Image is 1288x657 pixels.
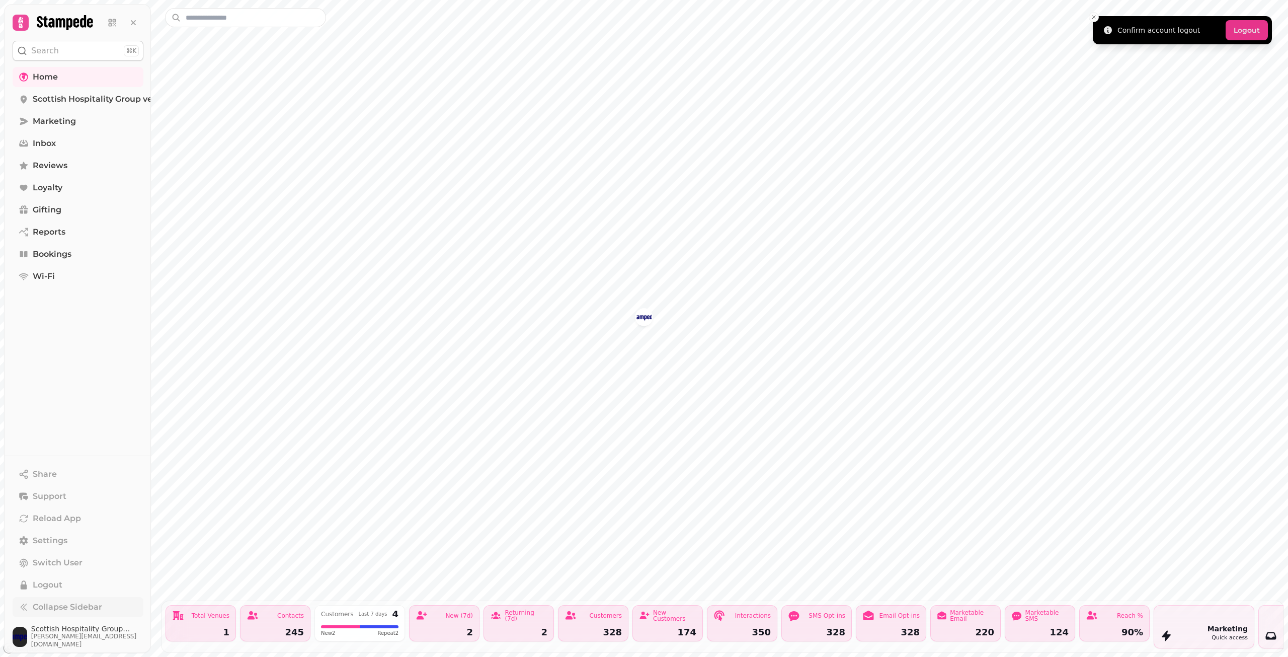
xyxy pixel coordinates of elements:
button: Support [13,486,143,506]
div: Last 7 days [358,612,387,617]
span: Settings [33,535,67,547]
div: 4 [392,610,398,619]
div: Marketable Email [950,610,994,622]
a: Bookings [13,244,143,264]
button: Collapse Sidebar [13,597,143,617]
p: Search [31,45,59,57]
a: Reviews [13,156,143,176]
div: 328 [788,628,845,637]
a: Wi-Fi [13,266,143,286]
div: Returning (7d) [505,610,547,622]
span: Scottish Hospitality Group venue [31,625,143,632]
button: Logout [13,575,143,595]
div: 2 [416,628,473,637]
div: ⌘K [124,45,139,56]
span: Reload App [33,513,81,525]
div: 220 [937,628,994,637]
span: Repeat 2 [377,629,398,637]
button: Reload App [13,508,143,529]
button: Close toast [1089,12,1099,22]
span: [PERSON_NAME][EMAIL_ADDRESS][DOMAIN_NAME] [31,632,143,648]
div: New (7d) [445,613,473,619]
a: Scottish Hospitality Group venue [13,89,143,109]
img: User avatar [13,627,27,647]
span: Share [33,468,57,480]
span: Scottish Hospitality Group venue [33,93,169,105]
div: 1 [172,628,229,637]
div: SMS Opt-ins [809,613,845,619]
span: Support [33,490,66,502]
button: Share [13,464,143,484]
a: Inbox [13,133,143,154]
span: New 2 [321,629,335,637]
div: 90% [1086,628,1143,637]
button: User avatarScottish Hospitality Group venue[PERSON_NAME][EMAIL_ADDRESS][DOMAIN_NAME] [13,625,143,648]
button: Logout [1226,20,1268,40]
a: Home [13,67,143,87]
div: Interactions [735,613,771,619]
div: 245 [247,628,304,637]
div: Email Opt-ins [879,613,920,619]
button: MarketingQuick access [1154,605,1254,648]
button: Search⌘K [13,41,143,61]
a: Settings [13,531,143,551]
span: Wi-Fi [33,270,55,282]
span: Inbox [33,137,56,150]
div: New Customers [653,610,696,622]
span: Reviews [33,160,67,172]
div: Marketable SMS [1025,610,1069,622]
div: 350 [713,628,771,637]
span: Switch User [33,557,83,569]
span: Marketing [33,115,76,127]
a: Reports [13,222,143,242]
span: Logout [33,579,62,591]
button: Switch User [13,553,143,573]
div: Confirm account logout [1117,25,1200,35]
span: Loyalty [33,182,62,194]
span: Collapse Sidebar [33,601,102,613]
div: Marketing [1207,624,1248,634]
a: Gifting [13,200,143,220]
a: Loyalty [13,178,143,198]
div: Map marker [636,309,652,328]
div: Total Venues [192,613,229,619]
div: Reach % [1117,613,1143,619]
div: Customers [321,611,354,617]
div: 124 [1011,628,1069,637]
div: 328 [565,628,622,637]
button: Scottish Hospitality Group venue [636,309,652,325]
a: Marketing [13,111,143,131]
div: 328 [862,628,920,637]
div: Customers [589,613,622,619]
div: Contacts [277,613,304,619]
div: Quick access [1207,634,1248,642]
span: Gifting [33,204,61,216]
span: Home [33,71,58,83]
div: 2 [490,628,547,637]
span: Bookings [33,248,71,260]
span: Reports [33,226,65,238]
div: 174 [639,628,696,637]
